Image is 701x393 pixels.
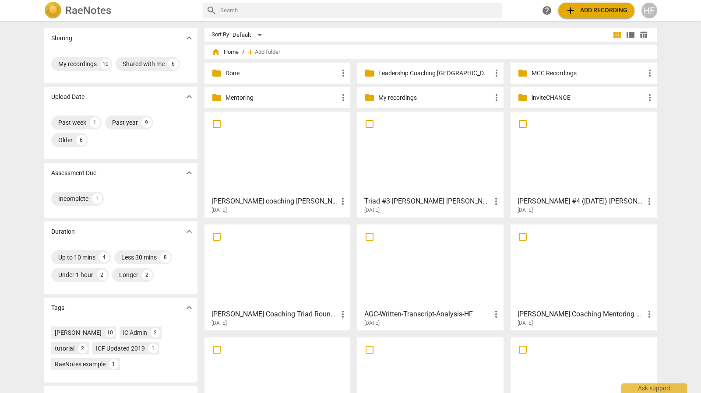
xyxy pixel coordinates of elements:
span: more_vert [645,68,655,78]
p: Duration [51,227,75,236]
span: expand_more [184,302,194,313]
p: Done [225,69,338,78]
input: Search [220,4,499,18]
div: Past week [58,118,86,127]
h3: Heidi Coaching Mentoring #3 [518,309,644,319]
div: tutorial [55,344,74,353]
span: view_list [625,30,636,40]
span: table_chart [639,31,648,39]
span: folder [518,68,528,78]
span: folder [364,68,375,78]
span: more_vert [338,196,348,207]
span: help [542,5,552,16]
img: Logo [44,2,62,19]
span: more_vert [491,68,502,78]
button: Tile view [611,28,624,42]
button: Show more [183,225,196,238]
span: [DATE] [364,319,380,327]
div: Ask support [621,383,687,393]
div: 2 [78,344,88,353]
span: [DATE] [518,207,533,214]
h3: Triad #3 Heidi Fishbein Carolyn Owens [364,196,491,207]
div: Less 30 mins [121,253,157,262]
p: MCC Recordings [532,69,645,78]
span: search [206,5,217,16]
span: more_vert [491,92,502,103]
a: Help [539,3,555,18]
div: 2 [97,270,107,280]
div: 8 [160,252,171,263]
a: [PERSON_NAME] #4 ([DATE]) [PERSON_NAME][DATE] [514,115,654,214]
div: 1 [92,193,102,204]
div: 9 [141,117,152,128]
span: folder [364,92,375,103]
span: more_vert [338,68,349,78]
h3: Heidi Mentoring #4 (8.4.25) Jennifer Starr [518,196,644,207]
span: expand_more [184,226,194,237]
span: more_vert [338,92,349,103]
span: expand_more [184,168,194,178]
p: Mentoring [225,93,338,102]
button: Table view [637,28,650,42]
div: Past year [112,118,138,127]
a: [PERSON_NAME] Coaching Mentoring #3[DATE] [514,228,654,326]
span: folder [211,92,222,103]
span: more_vert [338,309,348,319]
span: [DATE] [518,319,533,327]
div: 6 [76,135,87,145]
button: Show more [183,301,196,314]
div: Older [58,136,73,144]
button: HF [641,3,657,18]
p: Tags [51,303,64,312]
h3: AGC-Written-Transcript-Analysis-HF [364,309,491,319]
p: inviteCHANGE [532,93,645,102]
div: 4 [99,252,109,263]
span: more_vert [644,309,655,319]
span: expand_more [184,91,194,102]
h2: RaeNotes [65,4,111,17]
div: 1 [109,359,119,369]
div: My recordings [58,60,97,68]
span: more_vert [491,309,501,319]
button: Upload [558,3,634,18]
span: add [565,5,576,16]
span: view_module [612,30,623,40]
span: add [246,48,255,56]
p: Upload Date [51,92,85,102]
h3: Heidi Fishbein Coaching Triad Round 2 [211,309,338,319]
p: Assessment Due [51,168,96,178]
span: more_vert [491,196,501,207]
div: Up to 10 mins [58,253,95,262]
a: AGC-Written-Transcript-Analysis-HF[DATE] [360,228,500,326]
span: Add recording [565,5,627,16]
button: List view [624,28,637,42]
span: / [242,49,244,56]
span: Home [211,48,239,56]
div: iC Admin [123,328,147,337]
div: Sort By [211,32,229,38]
div: Under 1 hour [58,270,93,279]
button: Show more [183,166,196,179]
h3: Nancy coaching Caroline (25m 47s) [211,196,338,207]
span: [DATE] [211,319,227,327]
button: Show more [183,32,196,45]
div: Shared with me [123,60,165,68]
div: 1 [148,344,158,353]
a: LogoRaeNotes [44,2,196,19]
p: My recordings [378,93,491,102]
span: [DATE] [211,207,227,214]
span: more_vert [644,196,655,207]
button: Show more [183,90,196,103]
div: 6 [168,59,179,69]
div: 10 [105,328,115,337]
div: Longer [119,270,138,279]
span: expand_more [184,33,194,43]
span: Add folder [255,49,280,56]
div: 10 [100,59,111,69]
div: ICF Updated 2019 [96,344,145,353]
p: Sharing [51,34,72,43]
div: 2 [142,270,152,280]
a: [PERSON_NAME] coaching [PERSON_NAME] (25m 47s)[DATE] [208,115,348,214]
a: Triad #3 [PERSON_NAME] [PERSON_NAME][DATE] [360,115,500,214]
